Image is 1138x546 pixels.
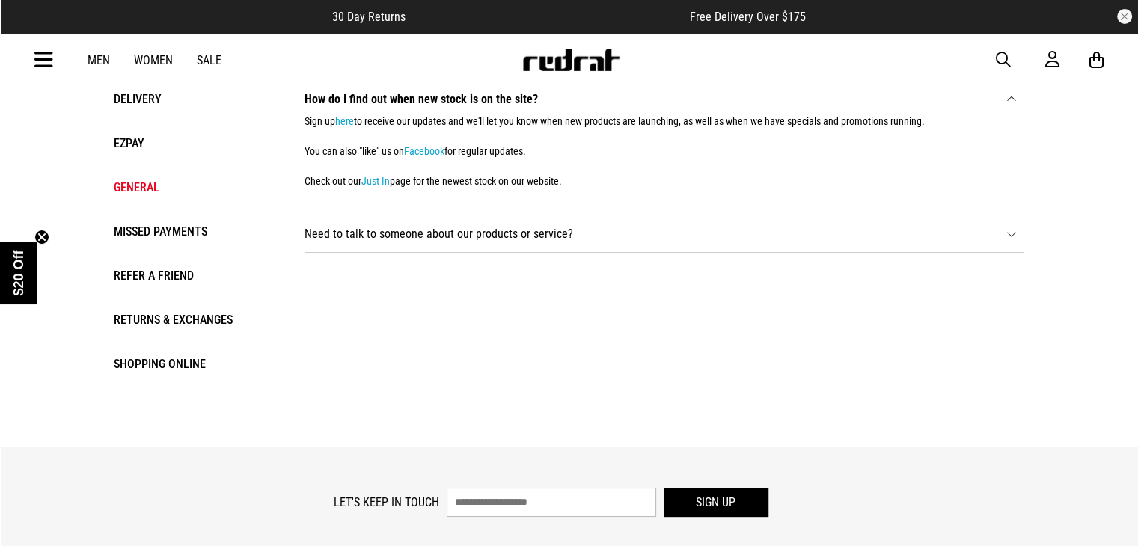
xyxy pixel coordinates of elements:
li: General [114,177,275,198]
img: Redrat logo [521,49,620,71]
button: Open LiveChat chat widget [12,6,57,51]
button: Sign up [664,488,768,517]
li: Returns & Exchanges [114,309,275,331]
button: Close teaser [34,230,49,245]
label: Let's keep in touch [334,495,439,509]
a: here [335,115,354,127]
a: Facebook [404,145,444,157]
a: Men [88,53,110,67]
span: Free Delivery Over $175 [690,10,806,24]
li: How do I find out when new stock is on the site? [305,81,1024,215]
li: EZPAY [114,132,275,154]
li: Delivery [114,88,275,110]
span: 30 Day Returns [332,10,406,24]
li: Refer a Friend [114,265,275,286]
div: Sign up to receive our updates and we'll let you know when new products are launching, as well as... [305,106,1002,203]
li: Need to talk to someone about our products or service? [305,215,1024,253]
a: Women [134,53,173,67]
iframe: Customer reviews powered by Trustpilot [435,9,660,24]
li: Shopping Online [114,353,275,375]
a: Just In [361,175,390,187]
span: $20 Off [11,250,26,295]
li: Missed Payments [114,221,275,242]
a: Sale [197,53,221,67]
